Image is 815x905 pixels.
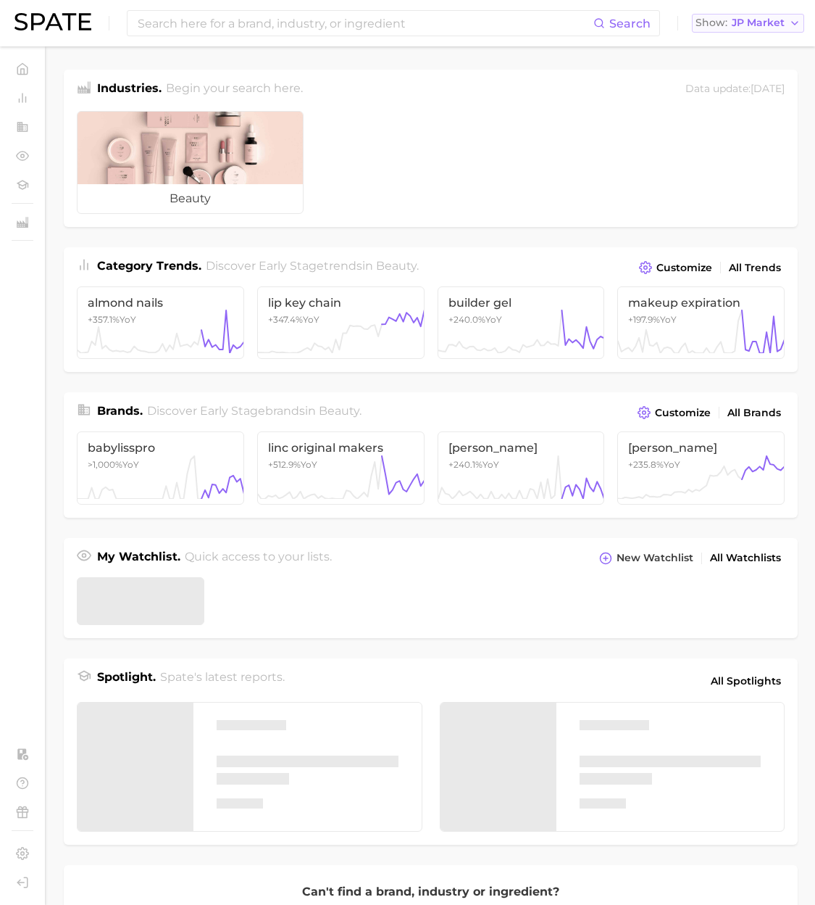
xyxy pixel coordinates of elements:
[97,259,201,273] span: Category Trends .
[88,459,122,470] span: >1,000%
[655,407,711,419] span: Customize
[695,19,727,27] span: Show
[692,14,804,33] button: ShowJP Market
[257,286,425,359] a: lip key chain+347.4%YoY
[97,669,156,693] h1: Spotlight.
[77,431,244,504] a: babylisspro>1,000%YoY
[448,314,502,325] span: +240.0% YoY
[78,184,303,213] span: beauty
[97,404,143,418] span: Brands .
[595,548,697,569] button: New Watchlist
[727,407,781,419] span: All Brands
[268,441,414,455] span: linc original makers
[628,441,774,455] span: [PERSON_NAME]
[160,669,285,693] h2: Spate's latest reports.
[264,883,598,901] p: Can't find a brand, industry or ingredient?
[185,548,332,569] h2: Quick access to your lists.
[724,403,785,423] a: All Brands
[628,296,774,310] span: makeup expiration
[97,80,162,99] h1: Industries.
[14,13,91,30] img: SPATE
[706,548,785,568] a: All Watchlists
[711,672,781,690] span: All Spotlights
[97,548,180,569] h1: My Watchlist.
[729,262,781,274] span: All Trends
[710,552,781,564] span: All Watchlists
[635,257,716,278] button: Customize
[147,404,361,418] span: Discover Early Stage brands in .
[617,431,785,504] a: [PERSON_NAME]+235.8%YoY
[268,459,317,470] span: +512.9% YoY
[12,872,33,893] a: Log out. Currently logged in with e-mail yumi.toki@spate.nyc.
[448,296,594,310] span: builder gel
[88,296,233,310] span: almond nails
[438,431,605,504] a: [PERSON_NAME]+240.1%YoY
[656,262,712,274] span: Customize
[77,111,304,214] a: beauty
[628,314,677,325] span: +197.9% YoY
[609,17,651,30] span: Search
[319,404,359,418] span: beauty
[634,402,714,423] button: Customize
[136,11,593,36] input: Search here for a brand, industry, or ingredient
[448,459,499,470] span: +240.1% YoY
[628,459,680,470] span: +235.8% YoY
[268,296,414,310] span: lip key chain
[166,80,303,99] h2: Begin your search here.
[725,258,785,278] a: All Trends
[77,286,244,359] a: almond nails+357.1%YoY
[617,286,785,359] a: makeup expiration+197.9%YoY
[685,80,785,99] div: Data update: [DATE]
[448,441,594,455] span: [PERSON_NAME]
[438,286,605,359] a: builder gel+240.0%YoY
[88,441,233,455] span: babylisspro
[88,314,136,325] span: +357.1% YoY
[376,259,417,273] span: beauty
[206,259,419,273] span: Discover Early Stage trends in .
[707,669,785,693] a: All Spotlights
[268,314,319,325] span: +347.4% YoY
[88,459,139,470] span: YoY
[732,19,785,27] span: JP Market
[617,552,693,564] span: New Watchlist
[257,431,425,504] a: linc original makers+512.9%YoY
